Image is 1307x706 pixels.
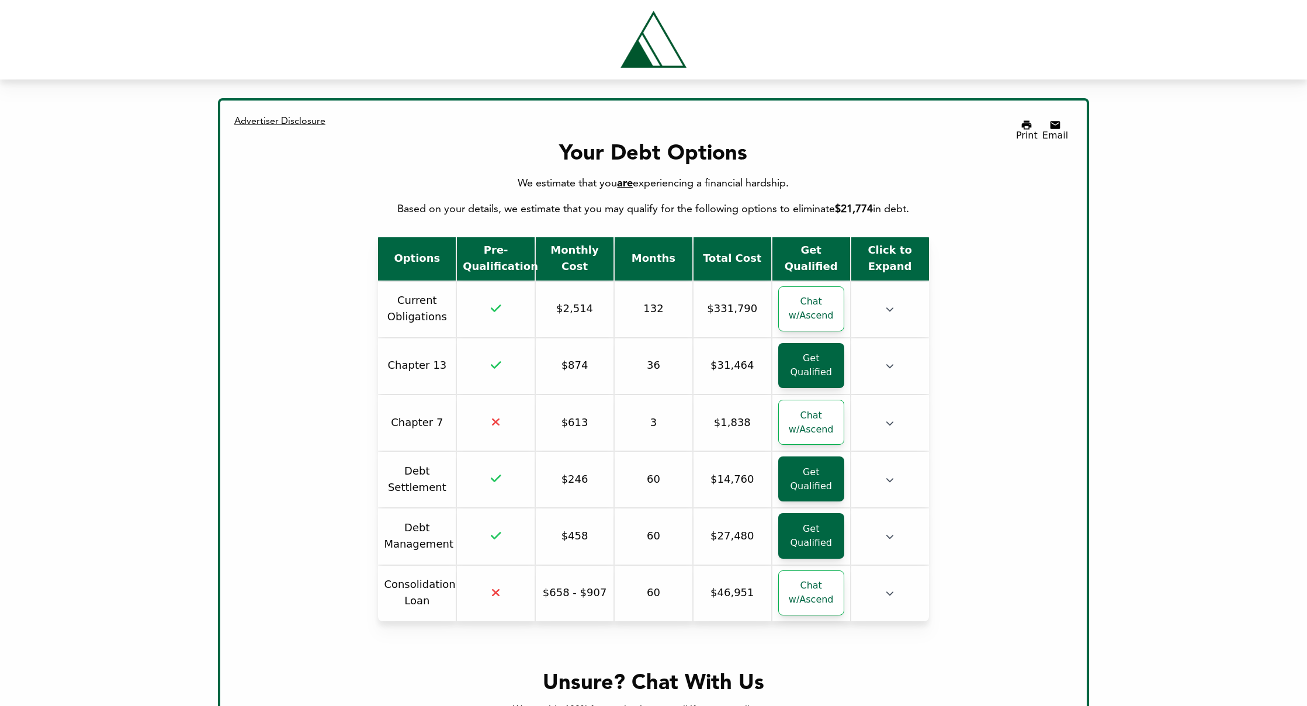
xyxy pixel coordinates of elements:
td: 60 [615,452,692,507]
span: are [617,178,633,189]
div: Print [1016,131,1038,140]
a: Get Qualified [778,343,844,388]
td: Debt Settlement [378,452,456,507]
td: Chapter 7 [378,395,456,451]
a: Tryascend.com [439,9,868,70]
td: $1,838 [694,395,771,451]
td: $31,464 [694,338,771,394]
td: Chapter 13 [378,338,456,394]
th: Months [615,237,692,281]
th: Monthly Cost [536,237,613,281]
button: Email [1042,119,1068,140]
td: 3 [615,395,692,451]
th: Options [378,237,456,281]
a: Get Qualified [778,456,844,501]
div: We estimate that you experiencing a financial hardship. [239,175,1068,192]
td: 36 [615,338,692,394]
div: Based on your details, we estimate that you may qualify for the following options to eliminate in... [239,175,1068,217]
td: $331,790 [694,282,771,337]
td: Debt Management [378,508,456,564]
td: $613 [536,395,613,451]
span: $21,774 [835,204,873,214]
td: $46,951 [694,566,771,621]
td: Current Obligations [378,282,456,337]
img: Tryascend.com [618,9,689,70]
td: Consolidation Loan [378,566,456,621]
td: 132 [615,282,692,337]
a: Chat w/Ascend [778,286,844,331]
a: Chat w/Ascend [778,570,844,615]
th: Get Qualified [772,237,850,281]
a: Get Qualified [778,513,844,558]
td: 60 [615,566,692,621]
th: Total Cost [694,237,771,281]
th: Click to Expand [851,237,929,281]
td: $14,760 [694,452,771,507]
td: $874 [536,338,613,394]
button: Print [1016,119,1038,140]
div: Unsure? Chat With Us [513,669,793,698]
td: $458 [536,508,613,564]
th: Pre-Qualification [457,237,535,281]
td: 60 [615,508,692,564]
td: $2,514 [536,282,613,337]
a: Chat w/Ascend [778,400,844,445]
td: $246 [536,452,613,507]
span: Advertiser Disclosure [234,117,325,126]
div: Your Debt Options [239,143,1068,166]
td: $658 - $907 [536,566,613,621]
td: $27,480 [694,508,771,564]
